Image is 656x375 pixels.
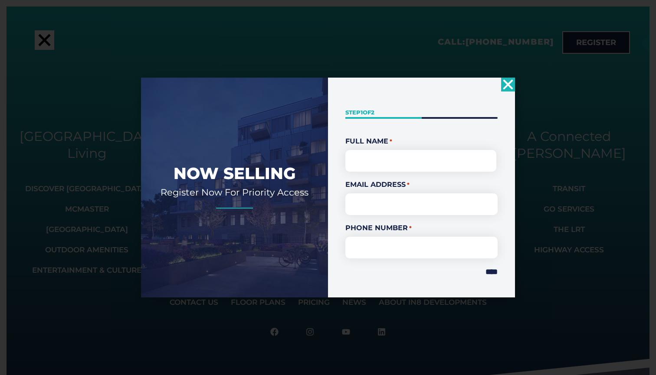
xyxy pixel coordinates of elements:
a: Close [501,78,515,91]
span: 2 [371,109,374,116]
h2: Register Now For Priority Access [154,186,315,198]
h2: Now Selling [154,163,315,184]
label: Phone Number [345,223,498,233]
span: 1 [361,109,363,116]
label: Email Address [345,179,498,190]
legend: Full Name [345,136,498,147]
p: Step of [345,108,498,117]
